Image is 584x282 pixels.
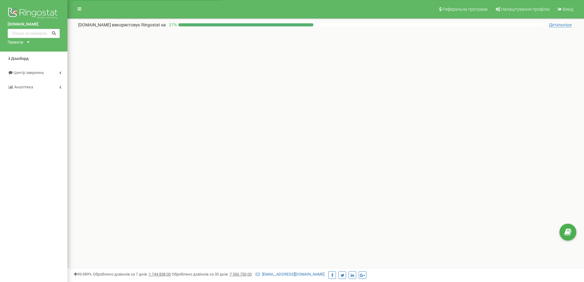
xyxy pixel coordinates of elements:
p: [DOMAIN_NAME] [78,22,166,28]
span: Реферальна програма [442,7,488,12]
p: 37 % [166,22,178,28]
span: Центр звернень [13,70,44,75]
span: використовує Ringostat на [112,22,166,27]
u: 1 744 838,00 [149,272,171,276]
img: Ringostat logo [8,6,60,21]
span: 99,989% [74,272,92,276]
span: Аналiтика [14,85,33,89]
u: 7 556 750,00 [230,272,252,276]
span: Оброблено дзвінків за 7 днів : [93,272,171,276]
span: Вихід [563,7,573,12]
input: Пошук за номером [8,29,60,38]
span: Оброблено дзвінків за 30 днів : [172,272,252,276]
span: Налаштування профілю [501,7,550,12]
span: Дашборд [11,56,29,61]
a: [EMAIL_ADDRESS][DOMAIN_NAME] [256,272,324,276]
a: [DOMAIN_NAME] [8,21,60,27]
span: Детальніше [549,22,572,27]
div: Проєкти [8,40,23,45]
